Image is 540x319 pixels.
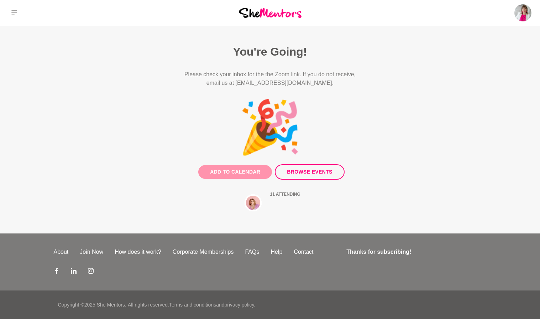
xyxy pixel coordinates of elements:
a: Browse Events [275,164,344,180]
a: Help [265,248,288,256]
img: She Mentors Logo [239,8,302,17]
h4: Thanks for subscribing! [346,248,482,256]
img: Uploaded image [246,196,260,210]
a: Terms and conditions [169,302,216,308]
a: LinkedIn [71,268,77,276]
p: All rights reserved. and . [128,301,255,309]
p: 11 attending [270,191,395,197]
a: How does it work? [109,248,167,256]
a: About [48,248,74,256]
p: 🎉 [145,102,395,153]
a: Facebook [54,268,59,276]
p: Copyright © 2025 She Mentors . [58,301,126,309]
p: Please check your inbox for the the Zoom link. If you do not receive, email us at [EMAIL_ADDRESS]... [145,70,395,87]
a: Corporate Memberships [167,248,240,256]
img: Vanessa Victor [514,4,531,21]
a: Join Now [74,248,109,256]
a: Contact [288,248,319,256]
a: privacy policy [225,302,254,308]
a: Instagram [88,268,94,276]
a: FAQs [239,248,265,256]
button: Add to Calendar [198,165,272,179]
h2: You're Going! [145,45,395,59]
